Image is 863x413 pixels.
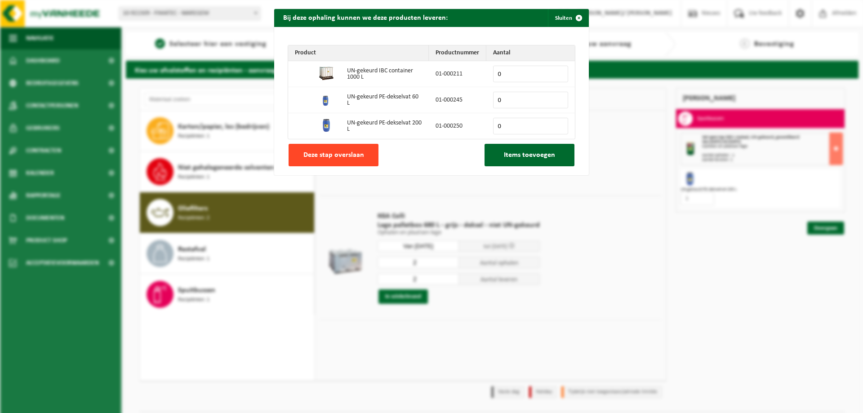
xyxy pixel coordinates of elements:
img: 01-000250 [319,118,334,133]
span: Items toevoegen [504,151,555,159]
th: Productnummer [429,45,486,61]
span: Deze stap overslaan [303,151,364,159]
th: Product [288,45,429,61]
img: 01-000211 [319,66,334,80]
td: 01-000211 [429,61,486,87]
td: 01-000250 [429,113,486,139]
button: Sluiten [548,9,588,27]
th: Aantal [486,45,575,61]
td: UN-gekeurd IBC container 1000 L [340,61,429,87]
h2: Bij deze ophaling kunnen we deze producten leveren: [274,9,457,26]
button: Deze stap overslaan [289,144,378,166]
button: Items toevoegen [485,144,574,166]
img: 01-000245 [319,92,334,107]
td: UN-gekeurd PE-dekselvat 200 L [340,113,429,139]
td: 01-000245 [429,87,486,113]
td: UN-gekeurd PE-dekselvat 60 L [340,87,429,113]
